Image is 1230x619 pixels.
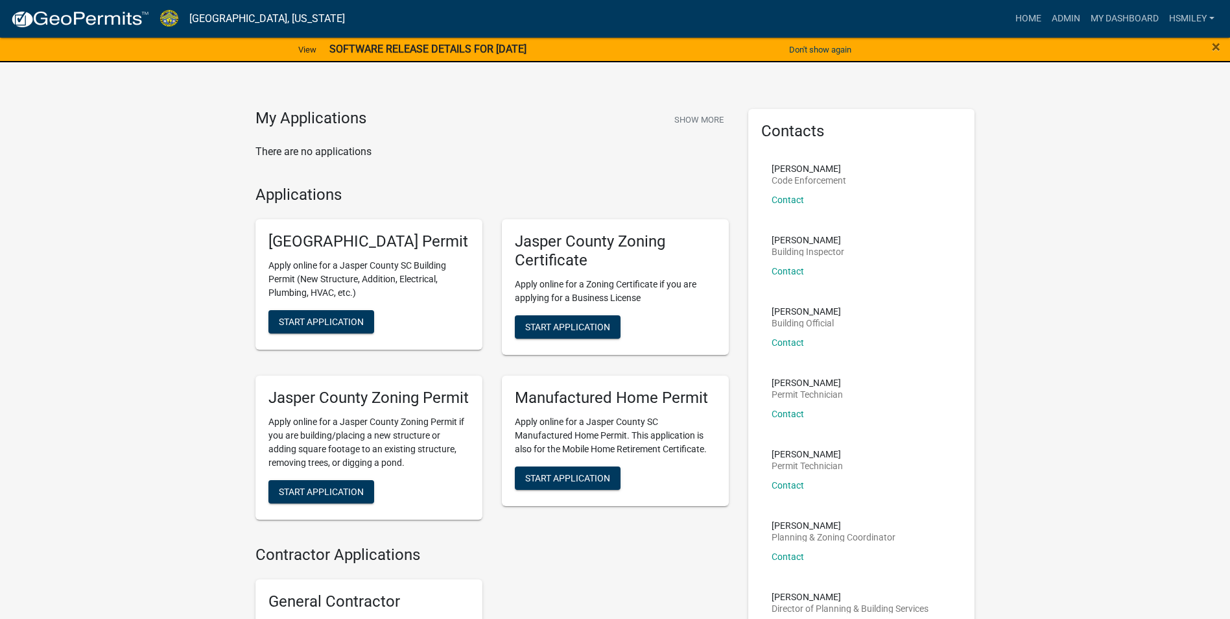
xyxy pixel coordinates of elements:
p: Director of Planning & Building Services [772,604,928,613]
a: View [293,39,322,60]
button: Start Application [268,480,374,504]
a: Contact [772,552,804,562]
h4: Contractor Applications [255,546,729,564]
p: Building Official [772,319,841,328]
p: [PERSON_NAME] [772,164,846,173]
a: Home [1010,6,1047,31]
a: Contact [772,195,804,205]
p: Apply online for a Jasper County SC Manufactured Home Permit. This application is also for the Mo... [515,415,716,456]
span: Start Application [525,472,610,483]
span: × [1212,38,1220,56]
h4: My Applications [255,109,366,128]
p: [PERSON_NAME] [772,450,843,459]
a: Admin [1047,6,1085,31]
button: Start Application [268,310,374,334]
button: Start Application [515,315,621,339]
p: Permit Technician [772,390,843,399]
a: My Dashboard [1085,6,1164,31]
button: Start Application [515,467,621,490]
h5: Jasper County Zoning Permit [268,389,469,407]
wm-workflow-list-section: Applications [255,186,729,530]
p: Apply online for a Jasper County SC Building Permit (New Structure, Addition, Electrical, Plumbin... [268,259,469,300]
p: Apply online for a Jasper County Zoning Permit if you are building/placing a new structure or add... [268,415,469,470]
a: Contact [772,409,804,419]
img: Jasper County, South Carolina [160,10,179,27]
button: Don't show again [784,39,857,60]
p: Permit Technician [772,461,843,470]
strong: SOFTWARE RELEASE DETAILS FOR [DATE] [329,43,526,55]
p: [PERSON_NAME] [772,236,844,245]
p: Planning & Zoning Coordinator [772,533,895,542]
h5: Manufactured Home Permit [515,389,716,407]
p: [PERSON_NAME] [772,592,928,601]
h5: Jasper County Zoning Certificate [515,232,716,270]
a: Contact [772,337,804,348]
p: There are no applications [255,144,729,160]
span: Start Application [279,317,364,327]
button: Show More [669,109,729,130]
p: Apply online for a Zoning Certificate if you are applying for a Business License [515,278,716,305]
h5: General Contractor [268,592,469,611]
span: Start Application [279,486,364,496]
h4: Applications [255,186,729,204]
p: Building Inspector [772,247,844,256]
span: Start Application [525,321,610,332]
button: Close [1212,39,1220,55]
p: [PERSON_NAME] [772,307,841,316]
h5: Contacts [761,122,962,141]
a: Contact [772,266,804,276]
p: Code Enforcement [772,176,846,185]
h5: [GEOGRAPHIC_DATA] Permit [268,232,469,251]
a: Contact [772,480,804,491]
a: hsmiley [1164,6,1220,31]
a: [GEOGRAPHIC_DATA], [US_STATE] [189,8,345,30]
p: [PERSON_NAME] [772,378,843,387]
p: [PERSON_NAME] [772,521,895,530]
